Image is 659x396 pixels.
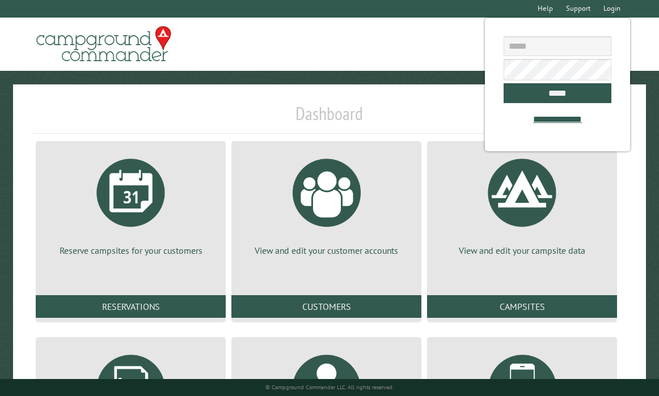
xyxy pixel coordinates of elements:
[49,150,212,257] a: Reserve campsites for your customers
[33,103,626,134] h1: Dashboard
[441,244,603,257] p: View and edit your campsite data
[231,295,421,318] a: Customers
[265,384,394,391] small: © Campground Commander LLC. All rights reserved.
[36,295,226,318] a: Reservations
[33,22,175,66] img: Campground Commander
[245,150,408,257] a: View and edit your customer accounts
[245,244,408,257] p: View and edit your customer accounts
[49,244,212,257] p: Reserve campsites for your customers
[427,295,617,318] a: Campsites
[441,150,603,257] a: View and edit your campsite data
